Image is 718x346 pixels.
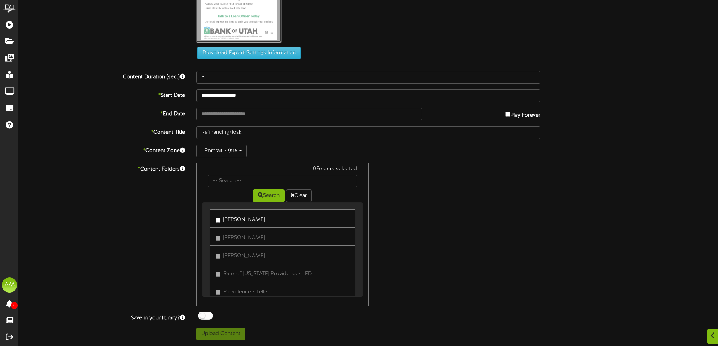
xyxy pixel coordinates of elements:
[286,189,312,202] button: Clear
[505,108,540,119] label: Play Forever
[505,112,510,117] input: Play Forever
[196,145,247,157] button: Portrait - 9:16
[216,254,220,259] input: [PERSON_NAME]
[216,213,265,224] label: [PERSON_NAME]
[13,108,191,118] label: End Date
[11,302,18,309] span: 0
[216,272,220,277] input: Bank of [US_STATE] Providence- LED
[13,312,191,322] label: Save in your library?
[2,277,17,293] div: AM
[194,50,301,56] a: Download Export Settings Information
[13,163,191,173] label: Content Folders
[223,253,265,259] span: [PERSON_NAME]
[216,236,220,241] input: [PERSON_NAME]
[13,126,191,136] label: Content Title
[223,235,265,241] span: [PERSON_NAME]
[13,89,191,99] label: Start Date
[196,328,245,340] button: Upload Content
[202,165,362,175] div: 0 Folders selected
[223,271,312,277] span: Bank of [US_STATE] Providence- LED
[13,145,191,155] label: Content Zone
[216,218,220,223] input: [PERSON_NAME]
[197,47,301,59] button: Download Export Settings Information
[196,126,540,139] input: Title of this Content
[13,71,191,81] label: Content Duration (sec.)
[208,175,357,187] input: -- Search --
[223,289,269,295] span: Providence - Teller
[253,189,285,202] button: Search
[216,290,220,295] input: Providence - Teller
